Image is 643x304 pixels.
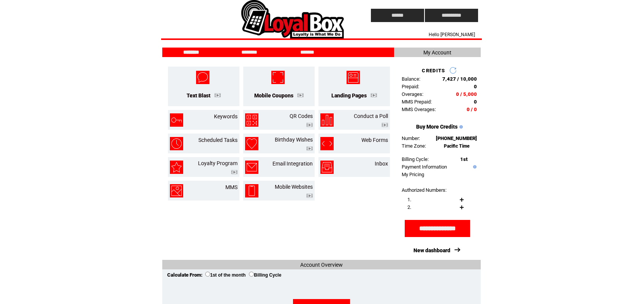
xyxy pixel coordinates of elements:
[170,113,183,127] img: keywords.png
[407,197,411,202] span: 1.
[371,93,377,97] img: video.png
[375,161,388,167] a: Inbox
[382,123,388,127] img: video.png
[187,92,211,99] a: Text Blast
[361,137,388,143] a: Web Forms
[254,92,293,99] a: Mobile Coupons
[272,161,313,167] a: Email Integration
[407,204,411,210] span: 2.
[413,247,450,253] a: New dashboard
[275,184,313,190] a: Mobile Websites
[402,107,436,112] span: MMS Overages:
[320,137,334,150] img: web-forms.png
[460,156,467,162] span: 1st
[429,32,475,37] span: Hello [PERSON_NAME]
[467,107,477,112] span: 0 / 0
[231,170,238,174] img: video.png
[167,272,203,278] span: Calculate From:
[320,161,334,174] img: inbox.png
[214,113,238,119] a: Keywords
[402,99,432,105] span: MMS Prepaid:
[306,194,313,198] img: video.png
[205,272,210,277] input: 1st of the month
[474,84,477,89] span: 0
[456,91,477,97] span: 0 / 5,000
[198,160,238,166] a: Loyalty Program
[402,76,420,82] span: Balance:
[170,161,183,174] img: loyalty-program.png
[170,137,183,150] img: scheduled-tasks.png
[306,146,313,151] img: video.png
[225,184,238,190] a: MMS
[471,165,477,169] img: help.gif
[198,137,238,143] a: Scheduled Tasks
[275,137,313,143] a: Birthday Wishes
[300,262,343,268] span: Account Overview
[245,113,258,127] img: qr-codes.png
[271,71,285,84] img: mobile-coupons.png
[249,272,281,278] label: Billing Cycle
[214,93,221,97] img: video.png
[402,164,447,170] a: Payment Information
[297,93,304,97] img: video.png
[249,272,254,277] input: Billing Cycle
[170,184,183,197] img: mms.png
[402,91,423,97] span: Overages:
[205,272,245,278] label: 1st of the month
[331,92,367,99] a: Landing Pages
[245,137,258,150] img: birthday-wishes.png
[306,123,313,127] img: video.png
[416,124,458,130] a: Buy More Credits
[423,49,451,56] span: My Account
[402,187,447,193] span: Authorized Numbers:
[436,135,477,141] span: [PHONE_NUMBER]
[458,125,463,129] img: help.gif
[402,135,420,141] span: Number:
[245,161,258,174] img: email-integration.png
[347,71,360,84] img: landing-pages.png
[402,156,429,162] span: Billing Cycle:
[402,143,426,149] span: Time Zone:
[354,113,388,119] a: Conduct a Poll
[402,84,419,89] span: Prepaid:
[320,113,334,127] img: conduct-a-poll.png
[474,99,477,105] span: 0
[402,172,424,177] a: My Pricing
[444,143,470,149] span: Pacific Time
[245,184,258,197] img: mobile-websites.png
[290,113,313,119] a: QR Codes
[442,76,477,82] span: 7,427 / 10,000
[422,68,445,73] span: CREDITS
[196,71,209,84] img: text-blast.png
